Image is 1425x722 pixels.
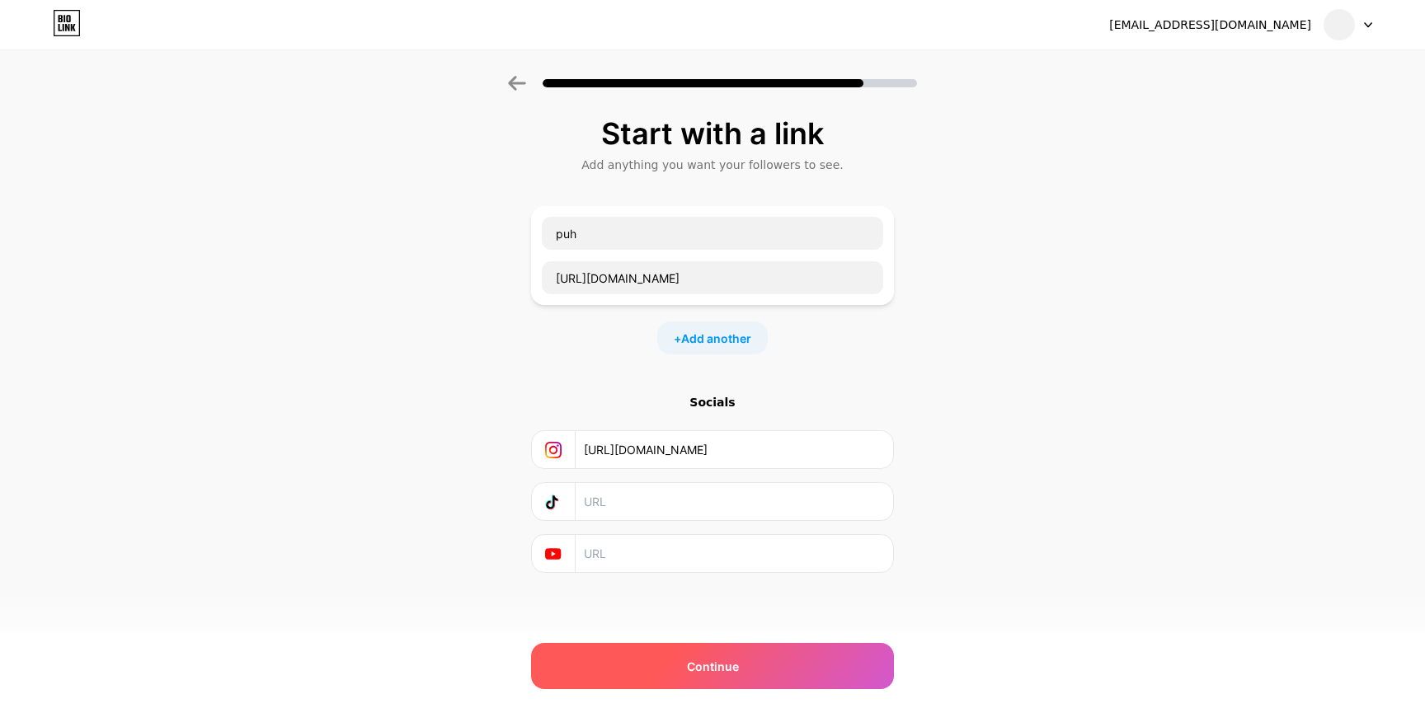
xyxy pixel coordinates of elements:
[539,117,886,150] div: Start with a link
[1109,16,1311,34] div: [EMAIL_ADDRESS][DOMAIN_NAME]
[687,658,739,675] span: Continue
[539,157,886,173] div: Add anything you want your followers to see.
[657,321,768,354] div: +
[584,535,883,572] input: URL
[584,483,883,520] input: URL
[1324,9,1355,40] img: vivek mengu
[531,394,894,410] div: Socials
[681,330,751,347] span: Add another
[542,217,883,250] input: Link name
[542,261,883,294] input: URL
[584,431,883,468] input: URL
